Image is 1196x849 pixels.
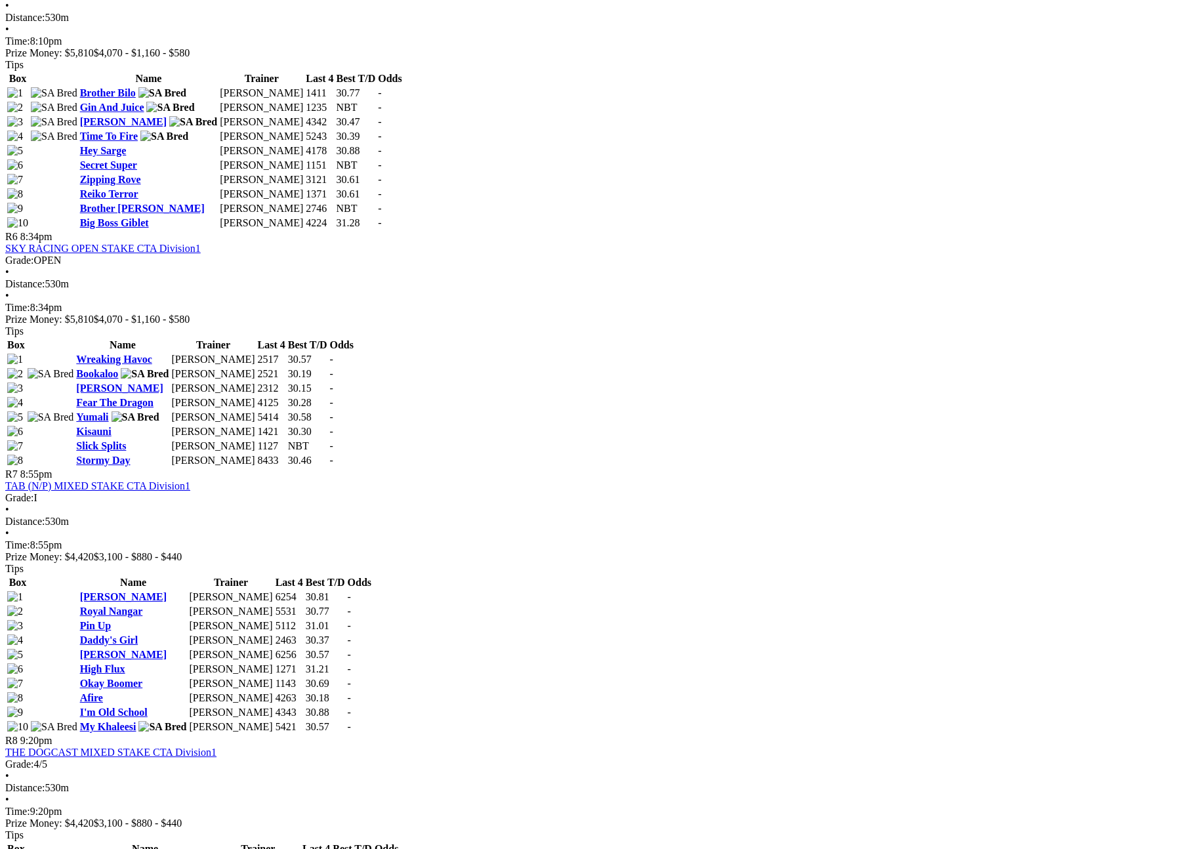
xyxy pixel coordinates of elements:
[5,24,9,35] span: •
[7,591,23,603] img: 1
[378,102,381,113] span: -
[336,101,377,114] td: NBT
[305,619,346,632] td: 31.01
[377,72,402,85] th: Odds
[5,563,24,574] span: Tips
[189,648,274,661] td: [PERSON_NAME]
[5,325,24,337] span: Tips
[146,102,194,114] img: SA Bred
[171,396,255,409] td: [PERSON_NAME]
[257,454,286,467] td: 8433
[5,551,1191,563] div: Prize Money: $4,420
[275,634,304,647] td: 2463
[5,35,1191,47] div: 8:10pm
[305,648,346,661] td: 30.57
[5,314,1191,325] div: Prize Money: $5,810
[378,131,381,142] span: -
[80,87,136,98] a: Brother Bilo
[7,455,23,466] img: 8
[31,131,77,142] img: SA Bred
[336,130,377,143] td: 30.39
[5,12,45,23] span: Distance:
[5,278,45,289] span: Distance:
[305,706,346,719] td: 30.88
[305,663,346,676] td: 31.21
[275,576,304,589] th: Last 4
[112,411,159,423] img: SA Bred
[7,131,23,142] img: 4
[5,504,9,515] span: •
[305,677,346,690] td: 30.69
[275,692,304,705] td: 4263
[219,173,304,186] td: [PERSON_NAME]
[336,144,377,157] td: 30.88
[348,606,351,617] span: -
[7,620,23,632] img: 3
[348,678,351,689] span: -
[336,173,377,186] td: 30.61
[76,440,126,451] a: Slick Splits
[275,677,304,690] td: 1143
[80,721,136,732] a: My Khaleesi
[5,747,217,758] a: THE DOGCAST MIXED STAKE CTA Division1
[305,101,334,114] td: 1235
[347,576,372,589] th: Odds
[80,606,143,617] a: Royal Nangar
[336,217,377,230] td: 31.28
[219,188,304,201] td: [PERSON_NAME]
[287,353,328,366] td: 30.57
[5,794,9,805] span: •
[80,620,112,631] a: Pin Up
[275,619,304,632] td: 5112
[94,818,182,829] span: $3,100 - $880 - $440
[257,396,286,409] td: 4125
[76,354,152,365] a: Wreaking Havoc
[305,202,334,215] td: 2746
[378,87,381,98] span: -
[305,590,346,604] td: 30.81
[138,87,186,99] img: SA Bred
[305,605,346,618] td: 30.77
[5,782,45,793] span: Distance:
[7,678,23,690] img: 7
[5,516,1191,528] div: 530m
[80,131,138,142] a: Time To Fire
[171,454,255,467] td: [PERSON_NAME]
[94,314,190,325] span: $4,070 - $1,160 - $580
[5,266,9,278] span: •
[7,159,23,171] img: 6
[275,590,304,604] td: 6254
[31,102,77,114] img: SA Bred
[20,231,52,242] span: 8:34pm
[275,605,304,618] td: 5531
[5,806,30,817] span: Time:
[5,818,1191,829] div: Prize Money: $4,420
[5,492,34,503] span: Grade:
[5,468,18,480] span: R7
[275,720,304,734] td: 5421
[80,663,125,674] a: High Flux
[275,706,304,719] td: 4343
[305,173,334,186] td: 3121
[7,411,23,423] img: 5
[275,648,304,661] td: 6256
[80,116,167,127] a: [PERSON_NAME]
[257,353,286,366] td: 2517
[329,339,354,352] th: Odds
[5,35,30,47] span: Time:
[189,576,274,589] th: Trainer
[171,382,255,395] td: [PERSON_NAME]
[378,217,381,228] span: -
[80,678,143,689] a: Okay Boomer
[7,174,23,186] img: 7
[5,480,190,491] a: TAB (N/P) MIXED STAKE CTA Division1
[80,102,144,113] a: Gin And Juice
[5,806,1191,818] div: 9:20pm
[189,677,274,690] td: [PERSON_NAME]
[257,425,286,438] td: 1421
[5,59,24,70] span: Tips
[5,302,30,313] span: Time:
[5,492,1191,504] div: I
[305,634,346,647] td: 30.37
[348,591,351,602] span: -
